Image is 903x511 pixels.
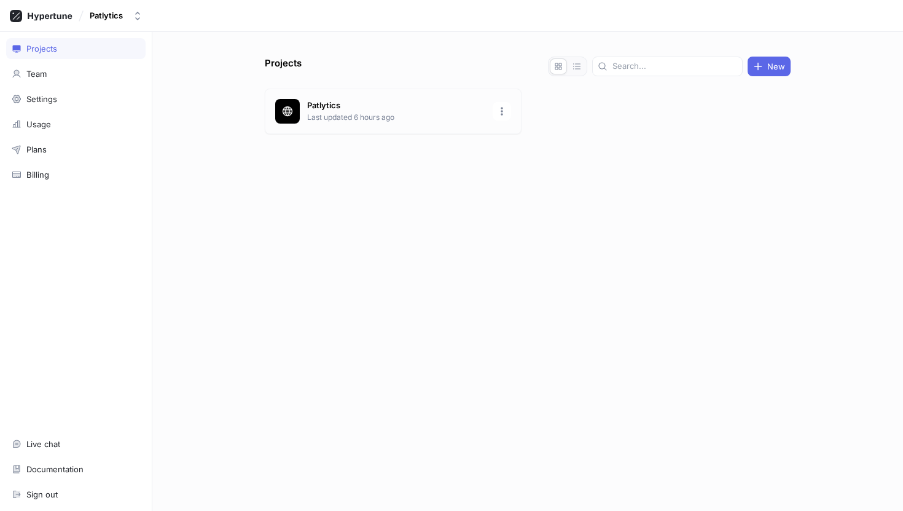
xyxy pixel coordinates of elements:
div: Projects [26,44,57,53]
div: Usage [26,119,51,129]
div: Plans [26,145,47,154]
a: Documentation [6,459,146,480]
div: Live chat [26,439,60,449]
button: New [748,57,791,76]
span: New [767,63,785,70]
a: Billing [6,164,146,185]
div: Billing [26,170,49,180]
a: Projects [6,38,146,59]
p: Last updated 6 hours ago [307,112,485,123]
div: Documentation [26,464,84,474]
p: Projects [265,57,302,76]
button: Patlytics [85,6,147,26]
a: Usage [6,114,146,135]
a: Plans [6,139,146,160]
input: Search... [612,60,737,73]
a: Team [6,63,146,84]
div: Settings [26,94,57,104]
div: Team [26,69,47,79]
div: Sign out [26,489,58,499]
p: Patlytics [307,100,485,112]
div: Patlytics [90,10,123,21]
a: Settings [6,89,146,109]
